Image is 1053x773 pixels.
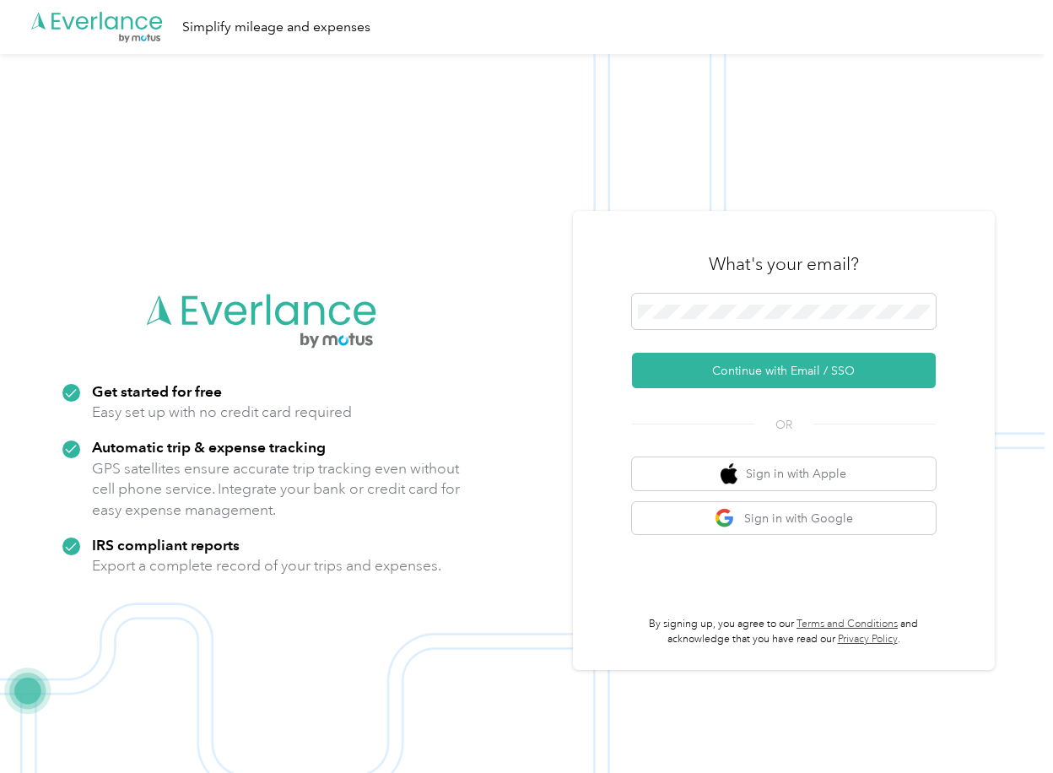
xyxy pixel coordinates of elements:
[92,382,222,400] strong: Get started for free
[754,416,813,434] span: OR
[715,508,736,529] img: google logo
[92,555,441,576] p: Export a complete record of your trips and expenses.
[92,458,461,521] p: GPS satellites ensure accurate trip tracking even without cell phone service. Integrate your bank...
[182,17,370,38] div: Simplify mileage and expenses
[796,618,898,630] a: Terms and Conditions
[632,502,936,535] button: google logoSign in with Google
[958,678,1053,773] iframe: Everlance-gr Chat Button Frame
[721,463,737,484] img: apple logo
[92,438,326,456] strong: Automatic trip & expense tracking
[632,617,936,646] p: By signing up, you agree to our and acknowledge that you have read our .
[92,536,240,554] strong: IRS compliant reports
[92,402,352,423] p: Easy set up with no credit card required
[632,457,936,490] button: apple logoSign in with Apple
[709,252,859,276] h3: What's your email?
[632,353,936,388] button: Continue with Email / SSO
[838,633,898,646] a: Privacy Policy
